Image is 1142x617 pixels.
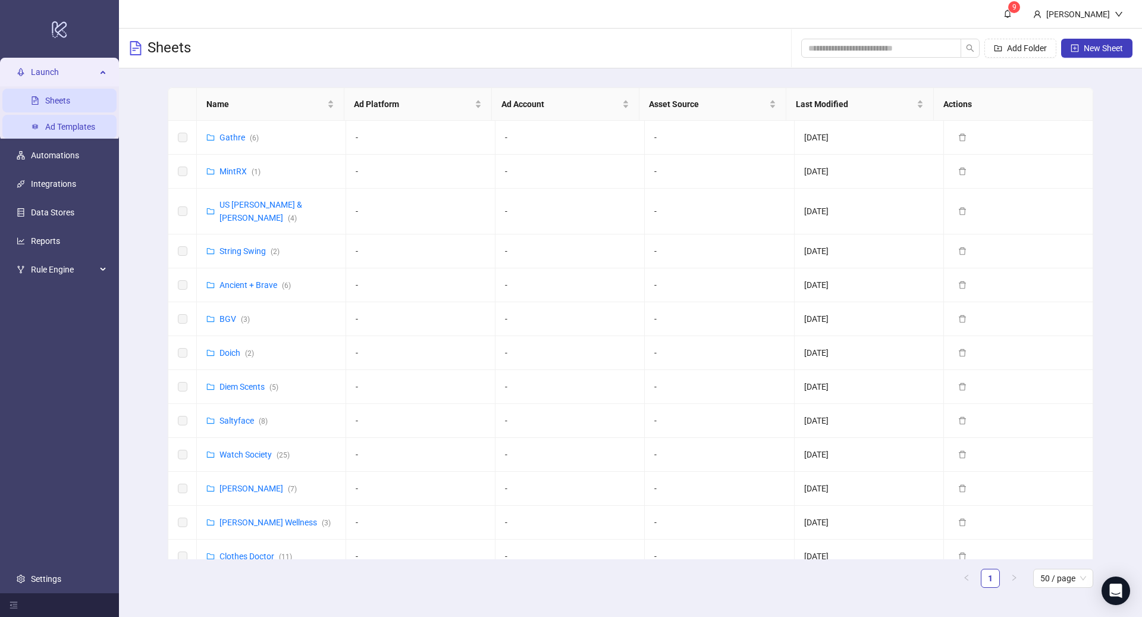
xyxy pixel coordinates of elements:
[219,416,268,425] a: Saltyface(8)
[250,134,259,142] span: ( 6 )
[346,472,495,506] td: -
[795,302,944,336] td: [DATE]
[346,404,495,438] td: -
[1041,8,1115,21] div: [PERSON_NAME]
[645,472,794,506] td: -
[206,349,215,357] span: folder
[1011,574,1018,581] span: right
[219,246,280,256] a: String Swing(2)
[958,552,967,560] span: delete
[957,569,976,588] li: Previous Page
[795,438,944,472] td: [DATE]
[495,121,645,155] td: -
[245,349,254,358] span: ( 2 )
[1084,43,1123,53] span: New Sheet
[1005,569,1024,588] li: Next Page
[495,302,645,336] td: -
[346,506,495,540] td: -
[346,336,495,370] td: -
[346,234,495,268] td: -
[495,268,645,302] td: -
[346,540,495,574] td: -
[1012,3,1016,11] span: 9
[492,88,639,121] th: Ad Account
[219,450,290,459] a: Watch Society(25)
[1040,569,1086,587] span: 50 / page
[148,39,191,58] h3: Sheets
[795,540,944,574] td: [DATE]
[495,234,645,268] td: -
[206,484,215,493] span: folder
[206,207,215,215] span: folder
[645,370,794,404] td: -
[17,68,25,76] span: rocket
[645,506,794,540] td: -
[984,39,1056,58] button: Add Folder
[128,41,143,55] span: file-text
[958,133,967,142] span: delete
[1071,44,1079,52] span: plus-square
[958,349,967,357] span: delete
[288,214,297,223] span: ( 4 )
[346,155,495,189] td: -
[958,247,967,255] span: delete
[795,155,944,189] td: [DATE]
[795,370,944,404] td: [DATE]
[639,88,787,121] th: Asset Source
[45,122,95,131] a: Ad Templates
[219,200,302,223] a: US [PERSON_NAME] & [PERSON_NAME](4)
[206,416,215,425] span: folder
[219,280,291,290] a: Ancient + Brave(6)
[206,98,325,111] span: Name
[197,88,344,121] th: Name
[206,518,215,527] span: folder
[10,601,18,609] span: menu-fold
[958,484,967,493] span: delete
[346,302,495,336] td: -
[252,168,261,176] span: ( 1 )
[1003,10,1012,18] span: bell
[31,208,74,217] a: Data Stores
[206,133,215,142] span: folder
[957,569,976,588] button: left
[31,574,61,584] a: Settings
[981,569,999,587] a: 1
[31,179,76,189] a: Integrations
[279,553,292,561] span: ( 11 )
[219,167,261,176] a: MintRX(1)
[958,416,967,425] span: delete
[795,336,944,370] td: [DATE]
[495,404,645,438] td: -
[501,98,620,111] span: Ad Account
[966,44,974,52] span: search
[495,472,645,506] td: -
[282,281,291,290] span: ( 6 )
[958,383,967,391] span: delete
[981,569,1000,588] li: 1
[31,258,96,281] span: Rule Engine
[495,438,645,472] td: -
[31,236,60,246] a: Reports
[17,265,25,274] span: fork
[269,383,278,392] span: ( 5 )
[958,167,967,176] span: delete
[346,370,495,404] td: -
[1033,569,1093,588] div: Page Size
[219,552,292,561] a: Clothes Doctor(11)
[958,450,967,459] span: delete
[322,519,331,527] span: ( 3 )
[288,485,297,493] span: ( 7 )
[994,44,1002,52] span: folder-add
[219,382,278,392] a: Diem Scents(5)
[346,268,495,302] td: -
[796,98,914,111] span: Last Modified
[219,518,331,527] a: [PERSON_NAME] Wellness(3)
[958,315,967,323] span: delete
[1007,43,1047,53] span: Add Folder
[31,151,79,160] a: Automations
[206,281,215,289] span: folder
[645,540,794,574] td: -
[219,348,254,358] a: Doich(2)
[219,484,297,493] a: [PERSON_NAME](7)
[206,315,215,323] span: folder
